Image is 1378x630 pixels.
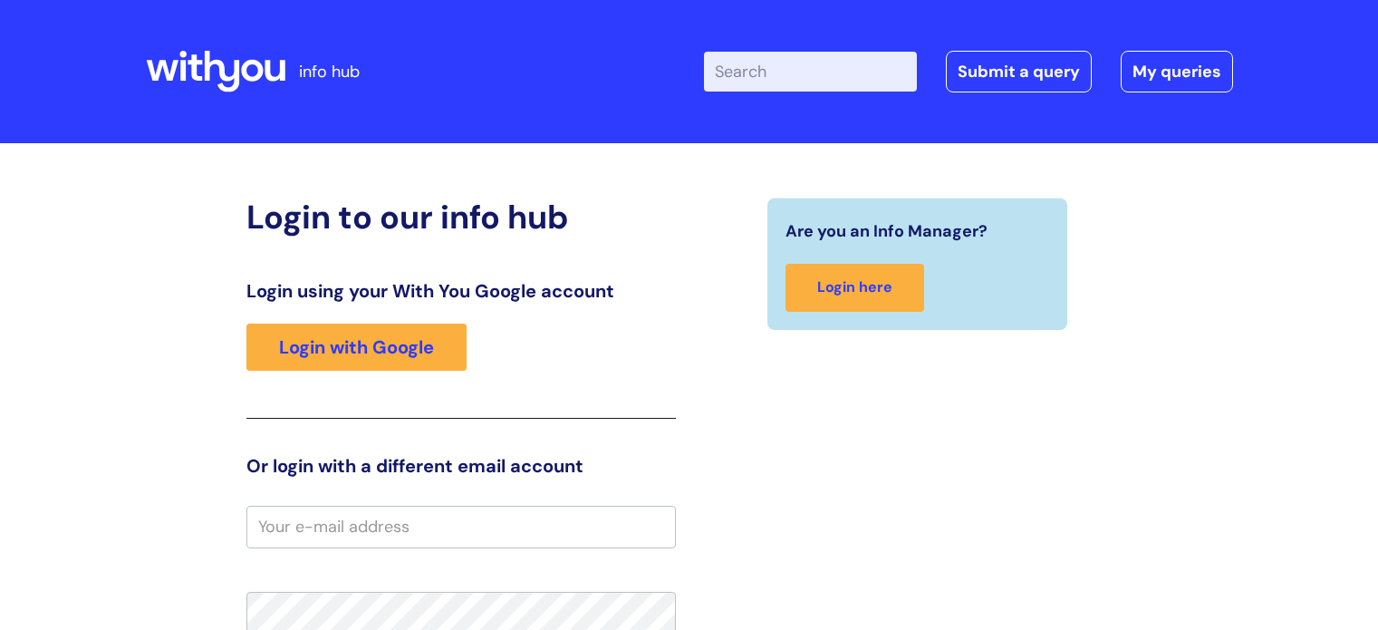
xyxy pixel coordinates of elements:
[246,324,467,371] a: Login with Google
[946,51,1092,92] a: Submit a query
[246,506,676,548] input: Your e-mail address
[246,455,676,477] h3: Or login with a different email account
[1121,51,1233,92] a: My queries
[704,52,917,92] input: Search
[246,198,676,237] h2: Login to our info hub
[785,217,988,246] span: Are you an Info Manager?
[246,280,676,302] h3: Login using your With You Google account
[785,264,924,312] a: Login here
[299,57,360,86] p: info hub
